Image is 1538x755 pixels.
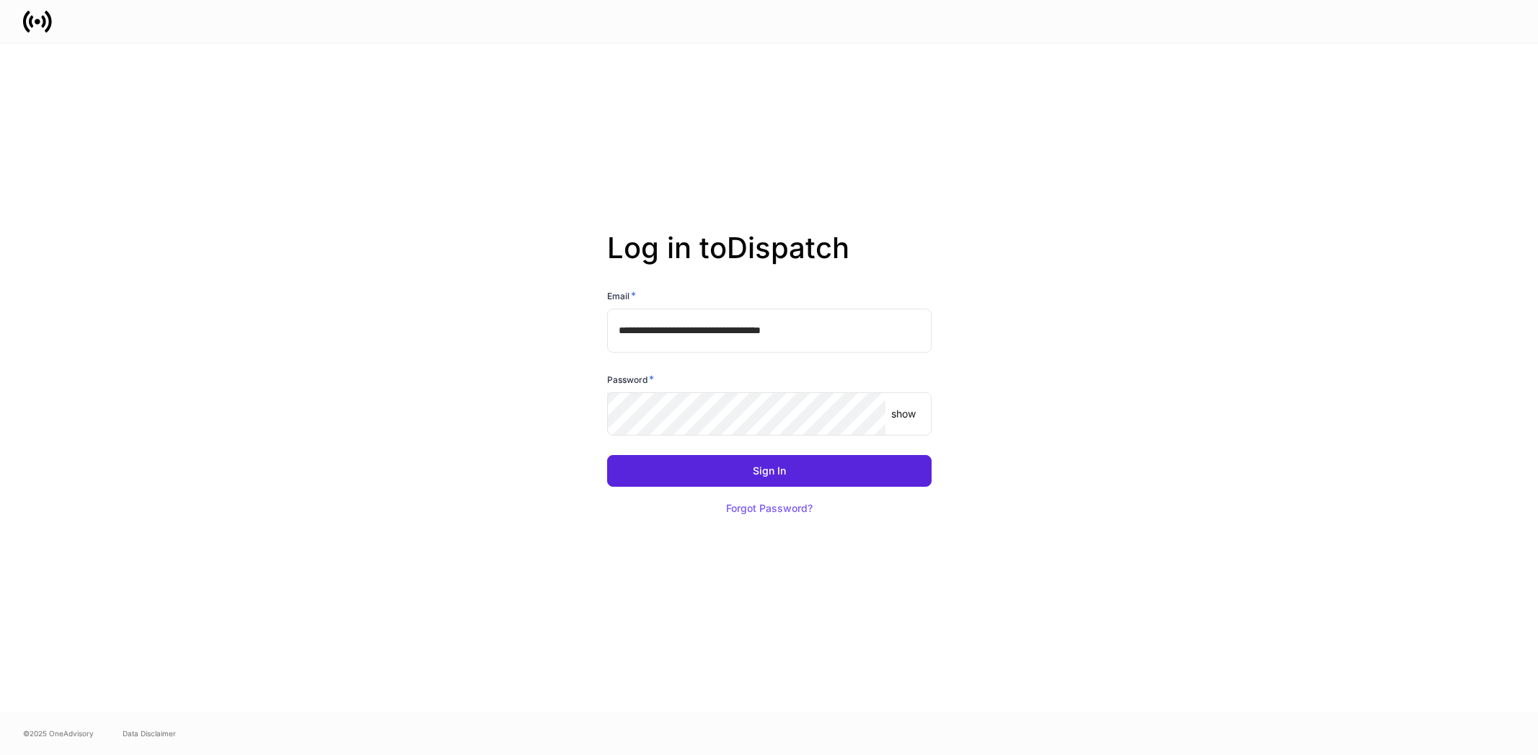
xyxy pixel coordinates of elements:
[23,728,94,739] span: © 2025 OneAdvisory
[708,493,831,524] button: Forgot Password?
[607,288,636,303] h6: Email
[891,407,916,421] p: show
[123,728,176,739] a: Data Disclaimer
[753,466,786,476] div: Sign In
[726,503,813,513] div: Forgot Password?
[607,372,654,387] h6: Password
[607,231,932,288] h2: Log in to Dispatch
[607,455,932,487] button: Sign In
